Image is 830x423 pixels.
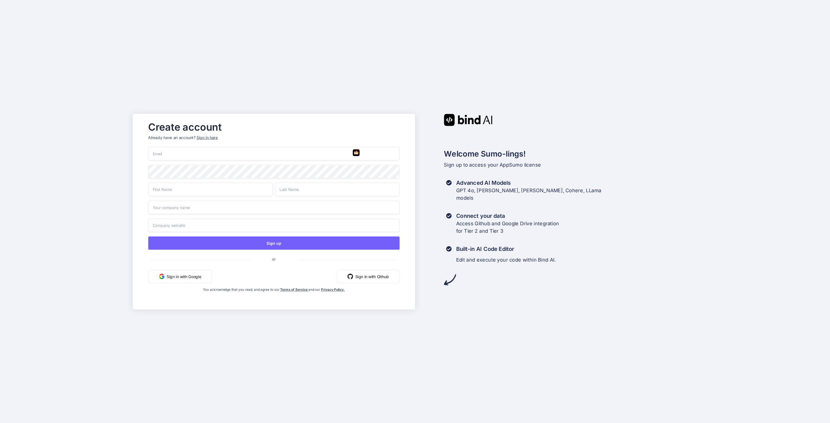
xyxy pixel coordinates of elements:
input: Company website [148,218,399,232]
img: Bind AI logo [444,114,492,126]
h3: Advanced AI Models [456,179,601,186]
input: First Name [148,182,273,196]
img: arrow [444,274,456,286]
p: Sign up to access your AppSumo license [444,161,697,169]
div: Sign in here [196,135,218,140]
input: Your company name [148,201,399,214]
p: Already have an account? [148,135,399,140]
a: Privacy Policy. [321,287,345,291]
div: You acknowledge that you read, and agree to our and our [190,287,358,305]
input: Email [148,147,399,160]
h3: Connect your data [456,212,559,219]
button: Sign in with Github [337,270,400,283]
h2: Create account [148,123,399,131]
a: Terms of Service [280,287,308,291]
button: Sign in with Google [148,270,212,283]
input: Last Name [275,182,399,196]
button: Sign up [148,236,399,250]
p: Edit and execute your code within Bind AI. [456,256,556,264]
p: GPT 4o, [PERSON_NAME], [PERSON_NAME], Cohere, LLama models [456,186,601,202]
p: Access Github and Google Drive integration for Tier 2 and Tier 3 [456,219,559,235]
span: or [250,252,298,266]
h2: Welcome Sumo-lings! [444,148,697,159]
img: google [159,274,164,279]
img: github [348,274,353,279]
h3: Built-in AI Code Editor [456,245,556,253]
